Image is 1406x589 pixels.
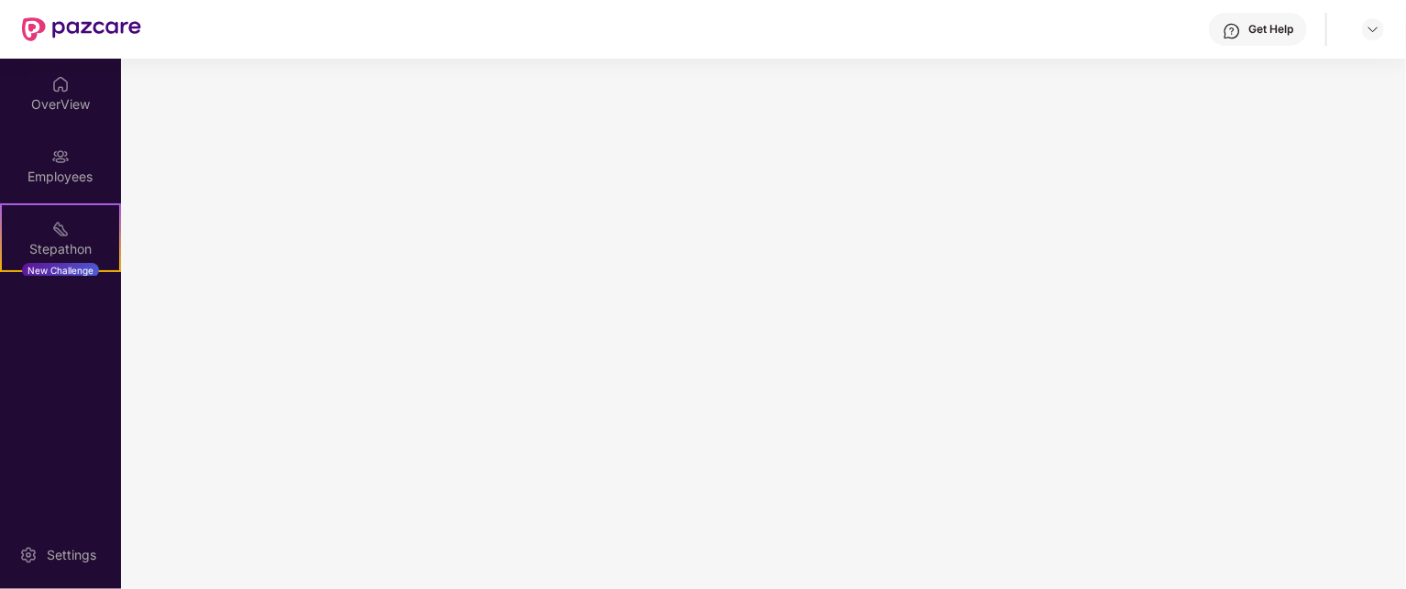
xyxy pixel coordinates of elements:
[2,240,119,258] div: Stepathon
[1366,22,1380,37] img: svg+xml;base64,PHN2ZyBpZD0iRHJvcGRvd24tMzJ4MzIiIHhtbG5zPSJodHRwOi8vd3d3LnczLm9yZy8yMDAwL3N2ZyIgd2...
[22,263,99,278] div: New Challenge
[19,546,38,564] img: svg+xml;base64,PHN2ZyBpZD0iU2V0dGluZy0yMHgyMCIgeG1sbnM9Imh0dHA6Ly93d3cudzMub3JnLzIwMDAvc3ZnIiB3aW...
[51,220,70,238] img: svg+xml;base64,PHN2ZyB4bWxucz0iaHR0cDovL3d3dy53My5vcmcvMjAwMC9zdmciIHdpZHRoPSIyMSIgaGVpZ2h0PSIyMC...
[1223,22,1241,40] img: svg+xml;base64,PHN2ZyBpZD0iSGVscC0zMngzMiIgeG1sbnM9Imh0dHA6Ly93d3cudzMub3JnLzIwMDAvc3ZnIiB3aWR0aD...
[51,75,70,93] img: svg+xml;base64,PHN2ZyBpZD0iSG9tZSIgeG1sbnM9Imh0dHA6Ly93d3cudzMub3JnLzIwMDAvc3ZnIiB3aWR0aD0iMjAiIG...
[22,17,141,41] img: New Pazcare Logo
[51,147,70,166] img: svg+xml;base64,PHN2ZyBpZD0iRW1wbG95ZWVzIiB4bWxucz0iaHR0cDovL3d3dy53My5vcmcvMjAwMC9zdmciIHdpZHRoPS...
[41,546,102,564] div: Settings
[1248,22,1293,37] div: Get Help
